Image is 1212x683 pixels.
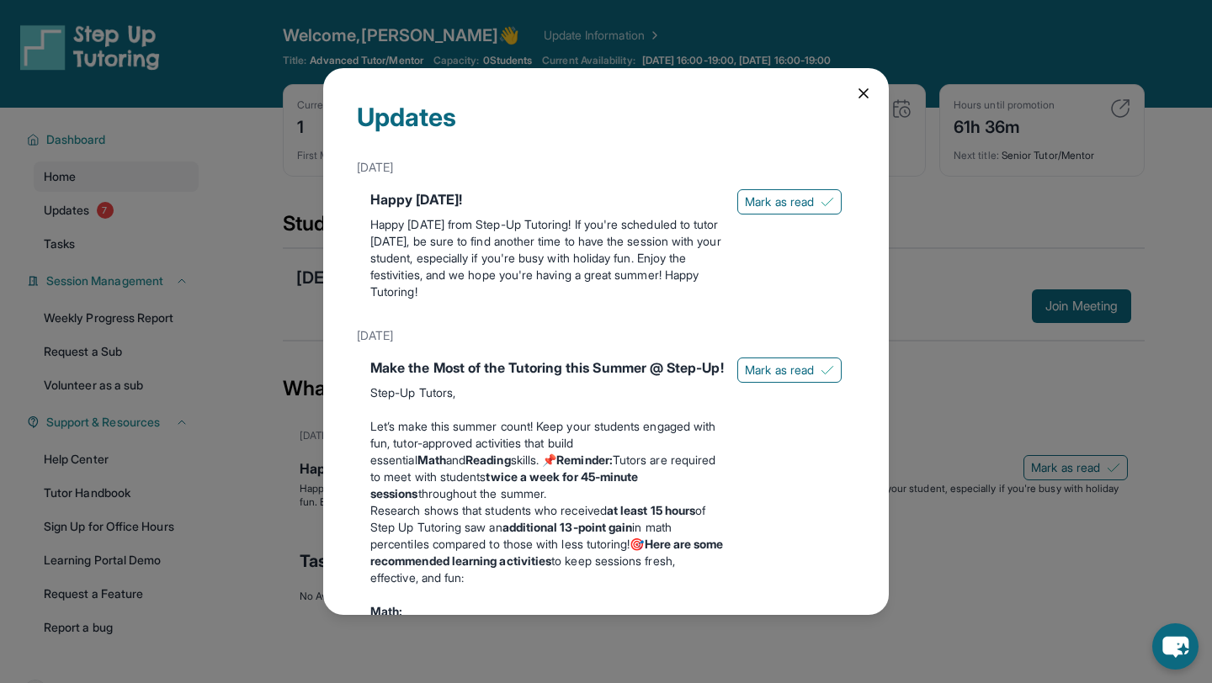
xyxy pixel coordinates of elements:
img: Mark as read [821,195,834,209]
img: Mark as read [821,363,834,377]
p: Happy [DATE] from Step-Up Tutoring! If you're scheduled to tutor [DATE], be sure to find another ... [370,216,724,300]
strong: Math: [370,604,402,618]
strong: at least 15 hours [607,503,695,517]
button: Mark as read [737,357,842,383]
strong: Math [417,453,446,467]
div: Updates [357,102,855,152]
p: Let’s make this summer count! Keep your students engaged with fun, tutor-approved activities that... [370,418,724,502]
p: Step-Up Tutors, [370,384,724,401]
button: Mark as read [737,189,842,214]
span: Mark as read [745,193,814,210]
strong: Reading [465,453,511,467]
strong: additional 13-point gain [502,520,633,534]
p: Research shows that students who received of Step Up Tutoring saw an in math percentiles compared... [370,502,724,586]
span: Mark as read [745,362,814,379]
div: Happy [DATE]! [370,189,724,209]
div: [DATE] [357,320,855,351]
button: chat-button [1152,623,1199,670]
strong: twice a week for 45-minute sessions [370,469,638,500]
strong: Reminder: [556,453,613,467]
div: Make the Most of the Tutoring this Summer @ Step-Up! [370,357,724,378]
div: [DATE] [357,152,855,183]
